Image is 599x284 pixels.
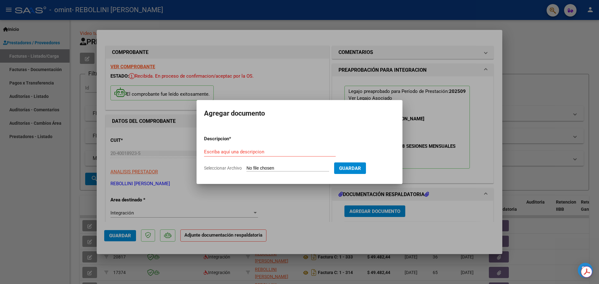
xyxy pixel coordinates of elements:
[204,135,261,142] p: Descripcion
[339,166,361,171] span: Guardar
[578,263,593,278] div: Open Intercom Messenger
[204,166,242,171] span: Seleccionar Archivo
[334,162,366,174] button: Guardar
[204,108,395,119] h2: Agregar documento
